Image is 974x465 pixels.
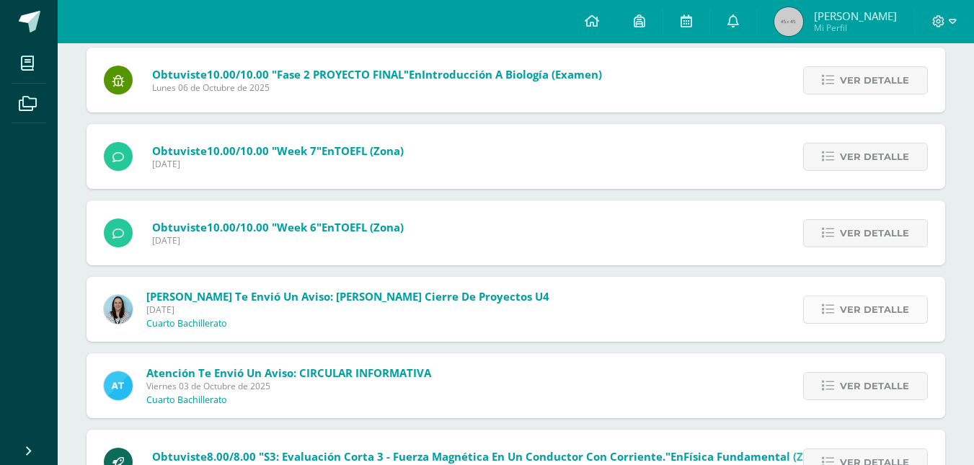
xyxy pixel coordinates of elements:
[152,158,404,170] span: [DATE]
[104,295,133,324] img: aed16db0a88ebd6752f21681ad1200a1.png
[774,7,803,36] img: 45x45
[259,449,670,464] span: "S3: Evaluación corta 3 - Fuerza magnética en un conductor con corriente."
[146,380,431,392] span: Viernes 03 de Octubre de 2025
[683,449,827,464] span: Física Fundamental (Zona)
[814,22,897,34] span: Mi Perfil
[152,449,827,464] span: Obtuviste en
[146,394,227,406] p: Cuarto Bachillerato
[335,220,404,234] span: TOEFL (Zona)
[152,143,404,158] span: Obtuviste en
[272,143,322,158] span: "Week 7"
[814,9,897,23] span: [PERSON_NAME]
[207,143,269,158] span: 10.00/10.00
[207,67,269,81] span: 10.00/10.00
[840,220,909,247] span: Ver detalle
[272,220,322,234] span: "Week 6"
[146,289,549,304] span: [PERSON_NAME] te envió un aviso: [PERSON_NAME] cierre de Proyectos U4
[152,67,602,81] span: Obtuviste en
[840,296,909,323] span: Ver detalle
[840,67,909,94] span: Ver detalle
[207,220,269,234] span: 10.00/10.00
[422,67,602,81] span: Introducción a Biología (Examen)
[146,318,227,329] p: Cuarto Bachillerato
[146,366,431,380] span: Atención te envió un aviso: CIRCULAR INFORMATIVA
[152,234,404,247] span: [DATE]
[104,371,133,400] img: 9fc725f787f6a993fc92a288b7a8b70c.png
[152,81,602,94] span: Lunes 06 de Octubre de 2025
[207,449,256,464] span: 8.00/8.00
[152,220,404,234] span: Obtuviste en
[335,143,404,158] span: TOEFL (Zona)
[840,373,909,399] span: Ver detalle
[840,143,909,170] span: Ver detalle
[146,304,549,316] span: [DATE]
[272,67,409,81] span: "Fase 2 PROYECTO FINAL"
